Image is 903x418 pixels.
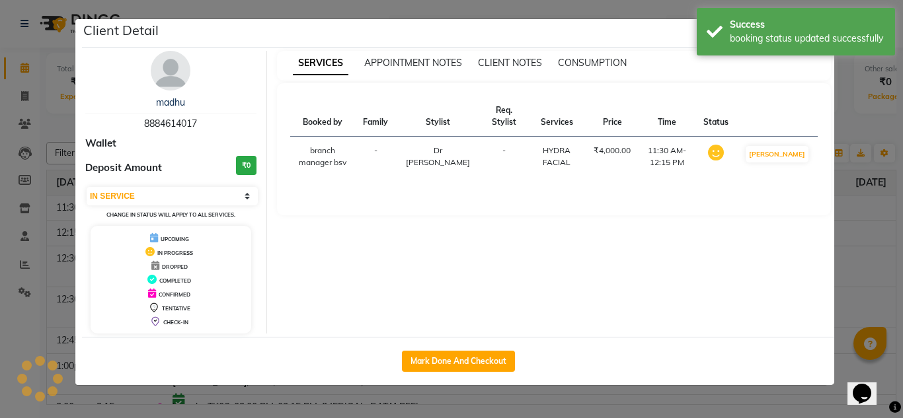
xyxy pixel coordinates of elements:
[402,351,515,372] button: Mark Done And Checkout
[396,96,480,137] th: Stylist
[639,137,695,177] td: 11:30 AM-12:15 PM
[746,146,808,162] button: [PERSON_NAME]
[639,96,695,137] th: Time
[159,291,190,298] span: CONFIRMED
[83,20,159,40] h5: Client Detail
[162,305,190,312] span: TENTATIVE
[85,160,162,176] span: Deposit Amount
[355,137,396,177] td: -
[156,96,185,108] a: madhu
[480,96,528,137] th: Req. Stylist
[162,263,188,270] span: DROPPED
[293,52,348,75] span: SERVICES
[161,236,189,242] span: UPCOMING
[594,145,631,157] div: ₹4,000.00
[695,96,736,137] th: Status
[480,137,528,177] td: -
[406,145,470,167] span: Dr [PERSON_NAME]
[290,96,356,137] th: Booked by
[236,156,256,175] h3: ₹0
[528,96,586,137] th: Services
[847,365,890,405] iframe: chat widget
[730,32,885,46] div: booking status updated successfully
[586,96,639,137] th: Price
[159,277,191,284] span: COMPLETED
[558,57,627,69] span: CONSUMPTION
[535,145,578,168] div: HYDRA FACIAL
[355,96,396,137] th: Family
[85,136,116,151] span: Wallet
[478,57,542,69] span: CLIENT NOTES
[144,118,197,129] span: 8884614017
[730,18,885,32] div: Success
[364,57,462,69] span: APPOINTMENT NOTES
[163,319,188,326] span: CHECK-IN
[151,51,190,90] img: avatar
[290,137,356,177] td: branch manager bsv
[106,211,235,218] small: Change in status will apply to all services.
[157,250,193,256] span: IN PROGRESS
